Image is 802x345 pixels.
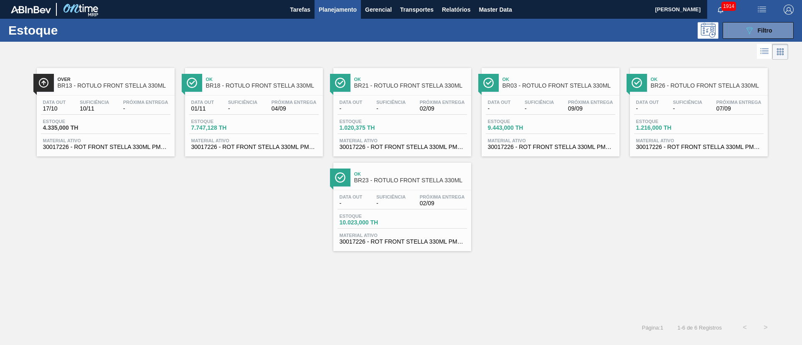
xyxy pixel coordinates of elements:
[340,106,363,112] span: -
[624,62,772,156] a: ÍconeOkBR26 - RÓTULO FRONT STELLA 330MLData out-Suficiência-Próxima Entrega07/09Estoque1.216,000 ...
[757,44,772,60] div: Visão em Lista
[488,144,613,150] span: 30017226 - ROT FRONT STELLA 330ML PM20 429
[340,239,465,245] span: 30017226 - ROT FRONT STELLA 330ML PM20 429
[38,78,49,88] img: Ícone
[475,62,624,156] a: ÍconeOkBR03 - RÓTULO FRONT STELLA 330MLData out-Suficiência-Próxima Entrega09/09Estoque9.443,000 ...
[272,100,317,105] span: Próxima Entrega
[488,106,511,112] span: -
[442,5,470,15] span: Relatórios
[191,119,250,124] span: Estoque
[340,144,465,150] span: 30017226 - ROT FRONT STELLA 330ML PM20 429
[319,5,357,15] span: Planejamento
[483,78,494,88] img: Ícone
[716,106,761,112] span: 07/09
[488,138,613,143] span: Material ativo
[503,77,615,82] span: Ok
[479,5,512,15] span: Master Data
[488,119,546,124] span: Estoque
[206,83,319,89] span: BR18 - RÓTULO FRONT STELLA 330ML
[420,106,465,112] span: 02/09
[340,138,465,143] span: Material ativo
[400,5,434,15] span: Transportes
[43,106,66,112] span: 17/10
[525,106,554,112] span: -
[784,5,794,15] img: Logout
[568,100,613,105] span: Próxima Entrega
[721,2,736,11] span: 1914
[365,5,392,15] span: Gerencial
[376,194,406,199] span: Suficiência
[420,200,465,206] span: 02/09
[698,22,718,39] div: Pogramando: nenhum usuário selecionado
[191,144,317,150] span: 30017226 - ROT FRONT STELLA 330ML PM20 429
[191,125,250,131] span: 7.747,128 TH
[636,119,695,124] span: Estoque
[632,78,642,88] img: Ícone
[676,325,722,331] span: 1 - 6 de 6 Registros
[340,214,398,219] span: Estoque
[43,144,168,150] span: 30017226 - ROT FRONT STELLA 330ML PM20 429
[179,62,327,156] a: ÍconeOkBR18 - RÓTULO FRONT STELLA 330MLData out01/11Suficiência-Próxima Entrega04/09Estoque7.747,...
[376,200,406,206] span: -
[734,317,755,338] button: <
[30,62,179,156] a: ÍconeOverBR13 - RÓTULO FRONT STELLA 330MLData out17/10Suficiência10/11Próxima Entrega-Estoque4.33...
[191,138,317,143] span: Material ativo
[673,106,702,112] span: -
[340,194,363,199] span: Data out
[707,4,734,15] button: Notificações
[228,100,257,105] span: Suficiência
[376,106,406,112] span: -
[488,125,546,131] span: 9.443,000 TH
[340,100,363,105] span: Data out
[488,100,511,105] span: Data out
[636,144,761,150] span: 30017226 - ROT FRONT STELLA 330ML PM20 429
[340,219,398,226] span: 10.023,000 TH
[123,106,168,112] span: -
[354,171,467,176] span: Ok
[340,119,398,124] span: Estoque
[80,106,109,112] span: 10/11
[58,83,170,89] span: BR13 - RÓTULO FRONT STELLA 330ML
[206,77,319,82] span: Ok
[327,62,475,156] a: ÍconeOkBR21 - RÓTULO FRONT STELLA 330MLData out-Suficiência-Próxima Entrega02/09Estoque1.020,375 ...
[335,78,345,88] img: Ícone
[758,27,772,34] span: Filtro
[123,100,168,105] span: Próxima Entrega
[327,156,475,251] a: ÍconeOkBR23 - RÓTULO FRONT STELLA 330MLData out-Suficiência-Próxima Entrega02/09Estoque10.023,000...
[272,106,317,112] span: 04/09
[8,25,133,35] h1: Estoque
[772,44,788,60] div: Visão em Cards
[376,100,406,105] span: Suficiência
[228,106,257,112] span: -
[636,106,659,112] span: -
[568,106,613,112] span: 09/09
[503,83,615,89] span: BR03 - RÓTULO FRONT STELLA 330ML
[354,83,467,89] span: BR21 - RÓTULO FRONT STELLA 330ML
[335,172,345,183] img: Ícone
[636,138,761,143] span: Material ativo
[420,100,465,105] span: Próxima Entrega
[525,100,554,105] span: Suficiência
[757,5,767,15] img: userActions
[80,100,109,105] span: Suficiência
[58,77,170,82] span: Over
[11,6,51,13] img: TNhmsLtSVTkK8tSr43FrP2fwEKptu5GPRR3wAAAABJRU5ErkJggg==
[354,177,467,184] span: BR23 - RÓTULO FRONT STELLA 330ML
[636,125,695,131] span: 1.216,000 TH
[716,100,761,105] span: Próxima Entrega
[636,100,659,105] span: Data out
[290,5,310,15] span: Tarefas
[43,125,102,131] span: 4.335,000 TH
[420,194,465,199] span: Próxima Entrega
[43,138,168,143] span: Material ativo
[187,78,197,88] img: Ícone
[340,233,465,238] span: Material ativo
[642,325,663,331] span: Página : 1
[191,100,214,105] span: Data out
[340,200,363,206] span: -
[43,119,102,124] span: Estoque
[673,100,702,105] span: Suficiência
[340,125,398,131] span: 1.020,375 TH
[191,106,214,112] span: 01/11
[755,317,776,338] button: >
